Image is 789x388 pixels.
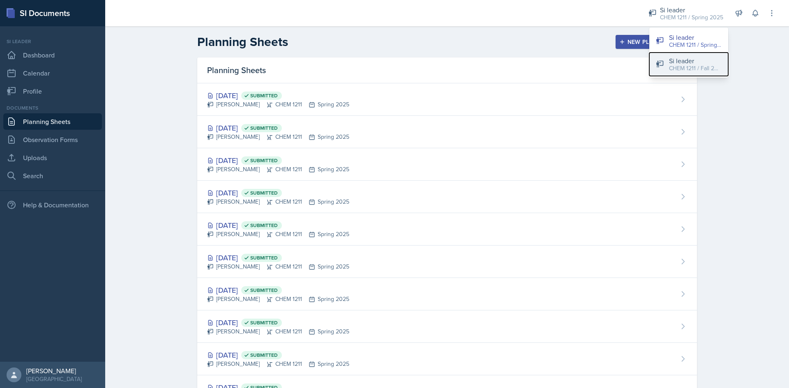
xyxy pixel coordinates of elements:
div: [DATE] [207,317,349,328]
button: Si leader CHEM 1211 / Fall 2025 [649,53,728,76]
div: [PERSON_NAME] CHEM 1211 Spring 2025 [207,360,349,368]
div: [DATE] [207,285,349,296]
a: [DATE] Submitted [PERSON_NAME]CHEM 1211Spring 2025 [197,83,697,116]
a: Uploads [3,149,102,166]
a: [DATE] Submitted [PERSON_NAME]CHEM 1211Spring 2025 [197,116,697,148]
div: CHEM 1211 / Spring 2025 [660,13,723,22]
div: [PERSON_NAME] CHEM 1211 Spring 2025 [207,262,349,271]
span: Submitted [250,92,278,99]
a: Profile [3,83,102,99]
a: [DATE] Submitted [PERSON_NAME]CHEM 1211Spring 2025 [197,213,697,246]
div: [GEOGRAPHIC_DATA] [26,375,82,383]
div: [DATE] [207,90,349,101]
div: Planning Sheets [197,57,697,83]
span: Submitted [250,287,278,294]
div: [PERSON_NAME] CHEM 1211 Spring 2025 [207,133,349,141]
div: Si leader [669,56,722,66]
div: [PERSON_NAME] CHEM 1211 Spring 2025 [207,197,349,206]
div: [DATE] [207,122,349,133]
div: [DATE] [207,187,349,198]
a: [DATE] Submitted [PERSON_NAME]CHEM 1211Spring 2025 [197,148,697,181]
span: Submitted [250,319,278,326]
div: New Planning Sheet [621,39,692,45]
div: Si leader [660,5,723,15]
div: [PERSON_NAME] CHEM 1211 Spring 2025 [207,165,349,174]
div: CHEM 1211 / Fall 2025 [669,64,722,73]
a: Calendar [3,65,102,81]
a: Planning Sheets [3,113,102,130]
div: [DATE] [207,220,349,231]
span: Submitted [250,125,278,131]
a: Observation Forms [3,131,102,148]
a: [DATE] Submitted [PERSON_NAME]CHEM 1211Spring 2025 [197,310,697,343]
div: Documents [3,104,102,112]
div: CHEM 1211 / Spring 2025 [669,41,722,49]
div: Help & Documentation [3,197,102,213]
a: [DATE] Submitted [PERSON_NAME]CHEM 1211Spring 2025 [197,246,697,278]
a: [DATE] Submitted [PERSON_NAME]CHEM 1211Spring 2025 [197,343,697,375]
button: New Planning Sheet [616,35,697,49]
div: [DATE] [207,349,349,360]
a: Search [3,168,102,184]
span: Submitted [250,190,278,196]
span: Submitted [250,222,278,229]
div: [PERSON_NAME] CHEM 1211 Spring 2025 [207,230,349,239]
a: [DATE] Submitted [PERSON_NAME]CHEM 1211Spring 2025 [197,278,697,310]
div: [PERSON_NAME] [26,367,82,375]
div: Si leader [3,38,102,45]
div: [PERSON_NAME] CHEM 1211 Spring 2025 [207,327,349,336]
a: [DATE] Submitted [PERSON_NAME]CHEM 1211Spring 2025 [197,181,697,213]
div: [DATE] [207,252,349,263]
span: Submitted [250,157,278,164]
h2: Planning Sheets [197,34,288,49]
span: Submitted [250,352,278,358]
div: [PERSON_NAME] CHEM 1211 Spring 2025 [207,100,349,109]
a: Dashboard [3,47,102,63]
div: Si leader [669,32,722,42]
span: Submitted [250,255,278,261]
div: [DATE] [207,155,349,166]
button: Si leader CHEM 1211 / Spring 2025 [649,29,728,53]
div: [PERSON_NAME] CHEM 1211 Spring 2025 [207,295,349,303]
